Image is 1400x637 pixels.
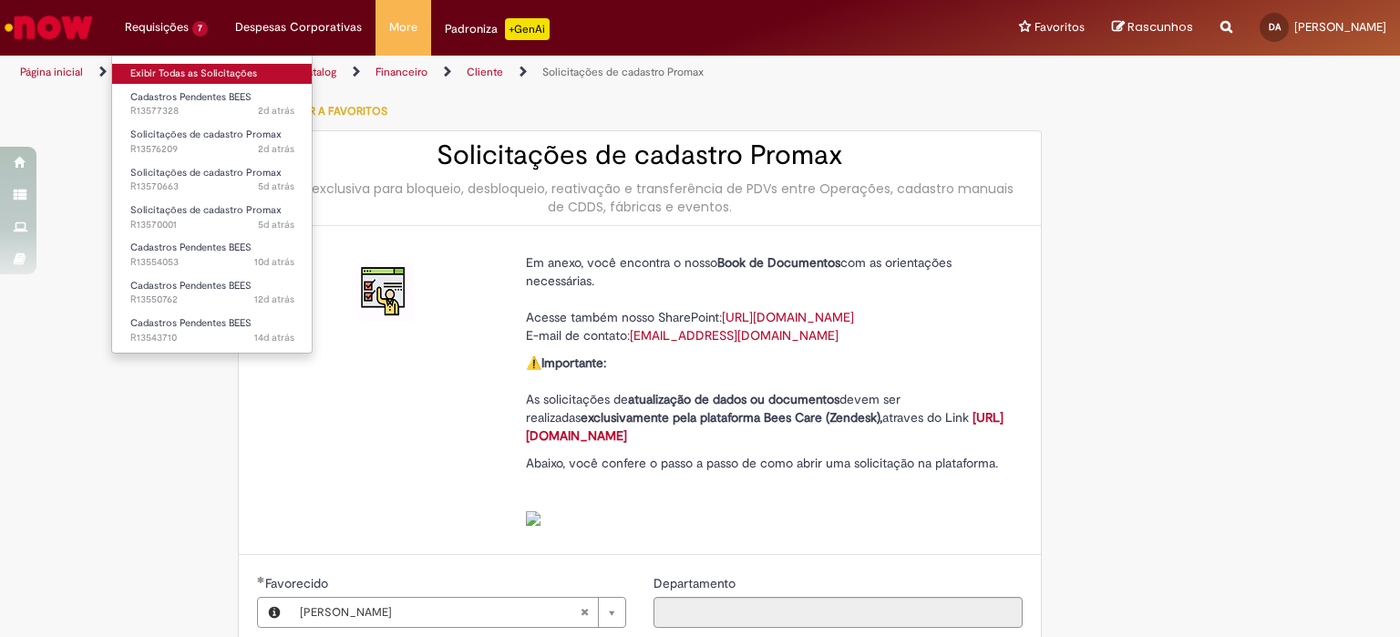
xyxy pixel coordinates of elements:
span: 2d atrás [258,142,294,156]
span: Somente leitura - Departamento [654,575,739,591]
span: Favoritos [1035,18,1085,36]
a: Aberto R13550762 : Cadastros Pendentes BEES [112,276,313,310]
div: Oferta exclusiva para bloqueio, desbloqueio, reativação e transferência de PDVs entre Operações, ... [257,180,1023,216]
span: Solicitações de cadastro Promax [130,203,282,217]
span: R13543710 [130,331,294,345]
strong: atualização de dados ou documentos [628,391,839,407]
input: Departamento [654,597,1023,628]
img: ServiceNow [2,9,96,46]
div: Padroniza [445,18,550,40]
span: R13550762 [130,293,294,307]
h2: Solicitações de cadastro Promax [257,140,1023,170]
a: Aberto R13570663 : Solicitações de cadastro Promax [112,163,313,197]
a: Aberto R13576209 : Solicitações de cadastro Promax [112,125,313,159]
button: Adicionar a Favoritos [238,92,397,130]
p: +GenAi [505,18,550,40]
p: Em anexo, você encontra o nosso com as orientações necessárias. Acesse também nosso SharePoint: E... [526,253,1009,344]
span: Cadastros Pendentes BEES [130,279,252,293]
span: Necessários - Favorecido [265,575,332,591]
a: Rascunhos [1112,19,1193,36]
img: Solicitações de cadastro Promax [355,262,414,321]
span: R13576209 [130,142,294,157]
time: 29/09/2025 14:35:53 [258,104,294,118]
span: Despesas Corporativas [235,18,362,36]
a: Aberto R13570001 : Solicitações de cadastro Promax [112,200,313,234]
label: Somente leitura - Departamento [654,574,739,592]
abbr: Limpar campo Favorecido [571,598,598,627]
a: Aberto R13577328 : Cadastros Pendentes BEES [112,87,313,121]
span: 14d atrás [254,331,294,344]
span: R13554053 [130,255,294,270]
strong: Book de Documentos [717,254,840,271]
a: [PERSON_NAME]Limpar campo Favorecido [291,598,625,627]
time: 26/09/2025 13:48:35 [258,180,294,193]
a: Exibir Todas as Solicitações [112,64,313,84]
span: Requisições [125,18,189,36]
p: Abaixo, você confere o passo a passo de como abrir uma solicitação na plataforma. [526,454,1009,527]
span: More [389,18,417,36]
time: 19/09/2025 13:45:22 [254,293,294,306]
span: 10d atrás [254,255,294,269]
time: 17/09/2025 13:48:57 [254,331,294,344]
span: 12d atrás [254,293,294,306]
span: R13577328 [130,104,294,118]
span: [PERSON_NAME] [300,598,580,627]
a: Cliente [467,65,503,79]
span: Cadastros Pendentes BEES [130,241,252,254]
span: Cadastros Pendentes BEES [130,316,252,330]
strong: Importante: [541,354,606,371]
a: Página inicial [20,65,83,79]
a: Aberto R13554053 : Cadastros Pendentes BEES [112,238,313,272]
span: 7 [192,21,208,36]
time: 22/09/2025 10:00:56 [254,255,294,269]
a: [URL][DOMAIN_NAME] [526,409,1004,444]
span: DA [1269,21,1281,33]
ul: Trilhas de página [14,56,920,89]
span: Solicitações de cadastro Promax [130,128,282,141]
p: ⚠️ As solicitações de devem ser realizadas atraves do Link [526,354,1009,445]
span: R13570001 [130,218,294,232]
span: 5d atrás [258,218,294,231]
strong: exclusivamente pela plataforma Bees Care (Zendesk), [581,409,882,426]
time: 26/09/2025 11:07:29 [258,218,294,231]
span: Solicitações de cadastro Promax [130,166,282,180]
img: sys_attachment.do [526,511,540,526]
ul: Requisições [111,55,313,354]
span: Rascunhos [1127,18,1193,36]
span: 5d atrás [258,180,294,193]
a: Financeiro [376,65,427,79]
span: Cadastros Pendentes BEES [130,90,252,104]
span: [PERSON_NAME] [1294,19,1386,35]
span: R13570663 [130,180,294,194]
span: 2d atrás [258,104,294,118]
a: Solicitações de cadastro Promax [542,65,704,79]
a: Aberto R13543710 : Cadastros Pendentes BEES [112,313,313,347]
button: Favorecido, Visualizar este registro Divina Mariana Alves [258,598,291,627]
time: 29/09/2025 11:33:20 [258,142,294,156]
span: Adicionar a Favoritos [256,104,387,118]
a: [EMAIL_ADDRESS][DOMAIN_NAME] [630,327,839,344]
span: Obrigatório Preenchido [257,576,265,583]
a: [URL][DOMAIN_NAME] [722,309,854,325]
